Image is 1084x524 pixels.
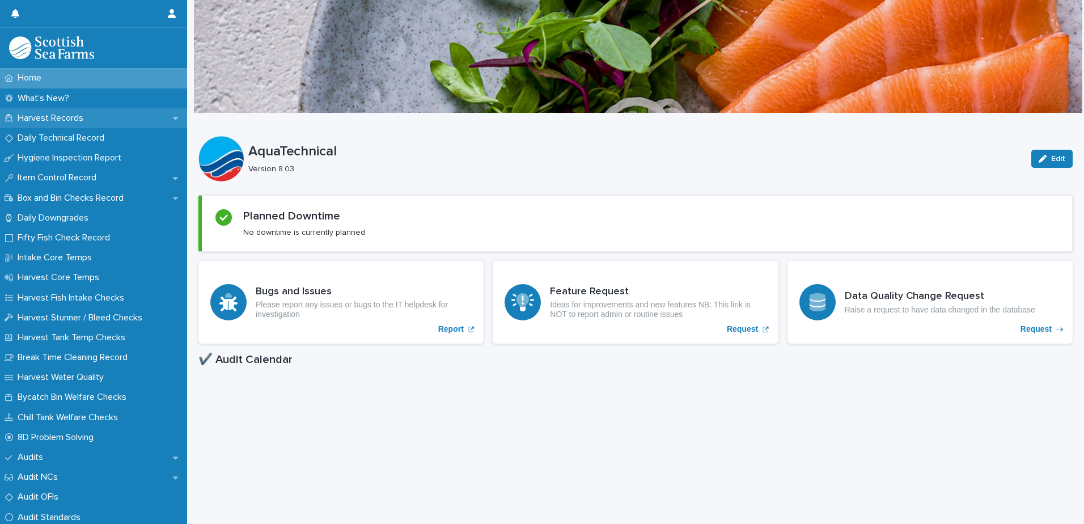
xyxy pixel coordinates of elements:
[1021,324,1052,334] p: Request
[248,164,1018,174] p: Version 8.03
[13,372,113,383] p: Harvest Water Quality
[256,300,472,319] p: Please report any issues or bugs to the IT helpdesk for investigation
[13,492,67,502] p: Audit OFIs
[13,352,137,363] p: Break Time Cleaning Record
[13,213,98,223] p: Daily Downgrades
[198,261,484,344] a: Report
[13,93,78,104] p: What's New?
[13,73,50,83] p: Home
[13,312,151,323] p: Harvest Stunner / Bleed Checks
[13,293,133,303] p: Harvest Fish Intake Checks
[13,392,135,403] p: Bycatch Bin Welfare Checks
[493,261,778,344] a: Request
[9,36,94,59] img: mMrefqRFQpe26GRNOUkG
[845,305,1035,315] p: Raise a request to have data changed in the database
[550,286,766,298] h3: Feature Request
[13,452,52,463] p: Audits
[13,193,133,204] p: Box and Bin Checks Record
[13,252,101,263] p: Intake Core Temps
[13,272,108,283] p: Harvest Core Temps
[13,233,119,243] p: Fifty Fish Check Record
[787,261,1073,344] a: Request
[13,512,90,523] p: Audit Standards
[13,472,67,483] p: Audit NCs
[256,286,472,298] h3: Bugs and Issues
[13,432,103,443] p: 8D Problem Solving
[198,353,1073,366] h1: ✔️ Audit Calendar
[243,227,365,238] p: No downtime is currently planned
[1051,155,1065,163] span: Edit
[550,300,766,319] p: Ideas for improvements and new features NB: This link is NOT to report admin or routine issues
[13,172,105,183] p: Item Control Record
[727,324,758,334] p: Request
[243,209,340,223] h2: Planned Downtime
[13,332,134,343] p: Harvest Tank Temp Checks
[13,412,127,423] p: Chill Tank Welfare Checks
[845,290,1035,303] h3: Data Quality Change Request
[13,153,130,163] p: Hygiene Inspection Report
[13,133,113,143] p: Daily Technical Record
[13,113,92,124] p: Harvest Records
[438,324,464,334] p: Report
[1031,150,1073,168] button: Edit
[248,143,1022,160] p: AquaTechnical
